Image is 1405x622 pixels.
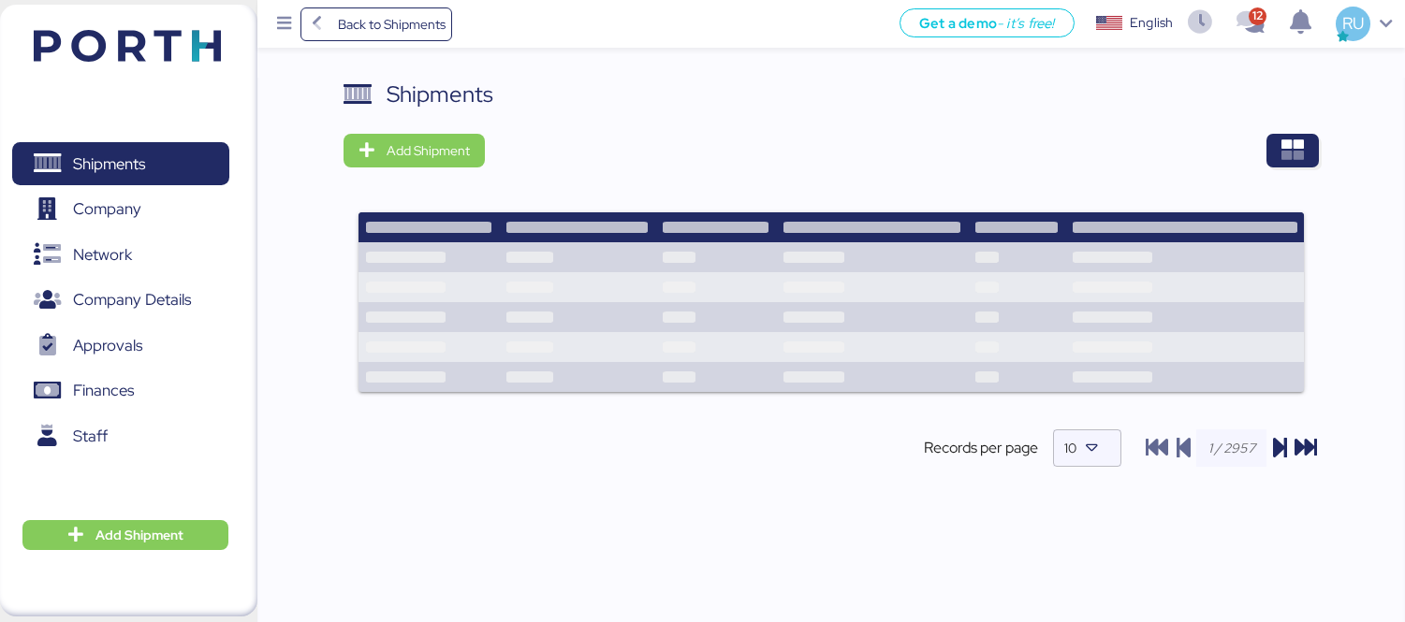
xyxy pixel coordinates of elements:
[12,142,229,185] a: Shipments
[73,195,141,223] span: Company
[12,233,229,276] a: Network
[12,414,229,457] a: Staff
[1196,429,1266,467] input: 1 / 2957
[924,437,1038,459] span: Records per page
[12,279,229,322] a: Company Details
[300,7,453,41] a: Back to Shipments
[73,423,108,450] span: Staff
[73,332,142,359] span: Approvals
[12,188,229,231] a: Company
[22,520,228,550] button: Add Shipment
[338,13,446,36] span: Back to Shipments
[387,78,493,111] div: Shipments
[344,134,485,167] button: Add Shipment
[269,8,300,40] button: Menu
[1130,13,1173,33] div: English
[73,241,132,268] span: Network
[12,324,229,367] a: Approvals
[73,286,191,313] span: Company Details
[73,151,145,178] span: Shipments
[387,139,470,162] span: Add Shipment
[73,377,134,404] span: Finances
[1064,440,1076,456] span: 10
[1342,11,1364,36] span: RU
[12,369,229,412] a: Finances
[95,524,183,546] span: Add Shipment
